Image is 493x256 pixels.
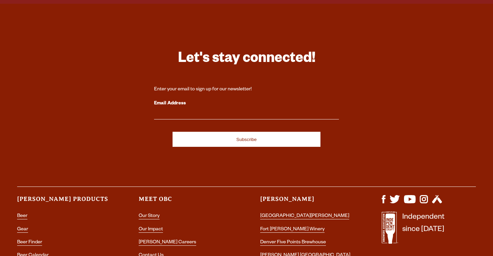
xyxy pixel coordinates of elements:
a: Visit us on X (formerly Twitter) [390,200,400,205]
a: Beer [17,214,27,219]
h3: [PERSON_NAME] Products [17,195,111,209]
a: Denver Five Points Brewhouse [260,240,326,246]
input: Subscribe [173,132,320,147]
p: Independent since [DATE] [402,212,444,247]
h3: Let's stay connected! [154,50,339,70]
a: Visit us on Instagram [420,200,428,205]
a: Visit us on Facebook [382,200,385,205]
a: [PERSON_NAME] Careers [139,240,196,246]
a: Visit us on Untappd [432,200,442,205]
a: Gear [17,227,28,233]
label: Email Address [154,99,339,108]
a: Visit us on YouTube [404,200,416,205]
h3: Meet OBC [139,195,233,209]
a: Beer Finder [17,240,42,246]
h3: [PERSON_NAME] [260,195,354,209]
a: Our Story [139,214,160,219]
a: [GEOGRAPHIC_DATA][PERSON_NAME] [260,214,349,219]
div: Enter your email to sign up for our newsletter! [154,86,339,93]
a: Our Impact [139,227,163,233]
a: Fort [PERSON_NAME] Winery [260,227,325,233]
